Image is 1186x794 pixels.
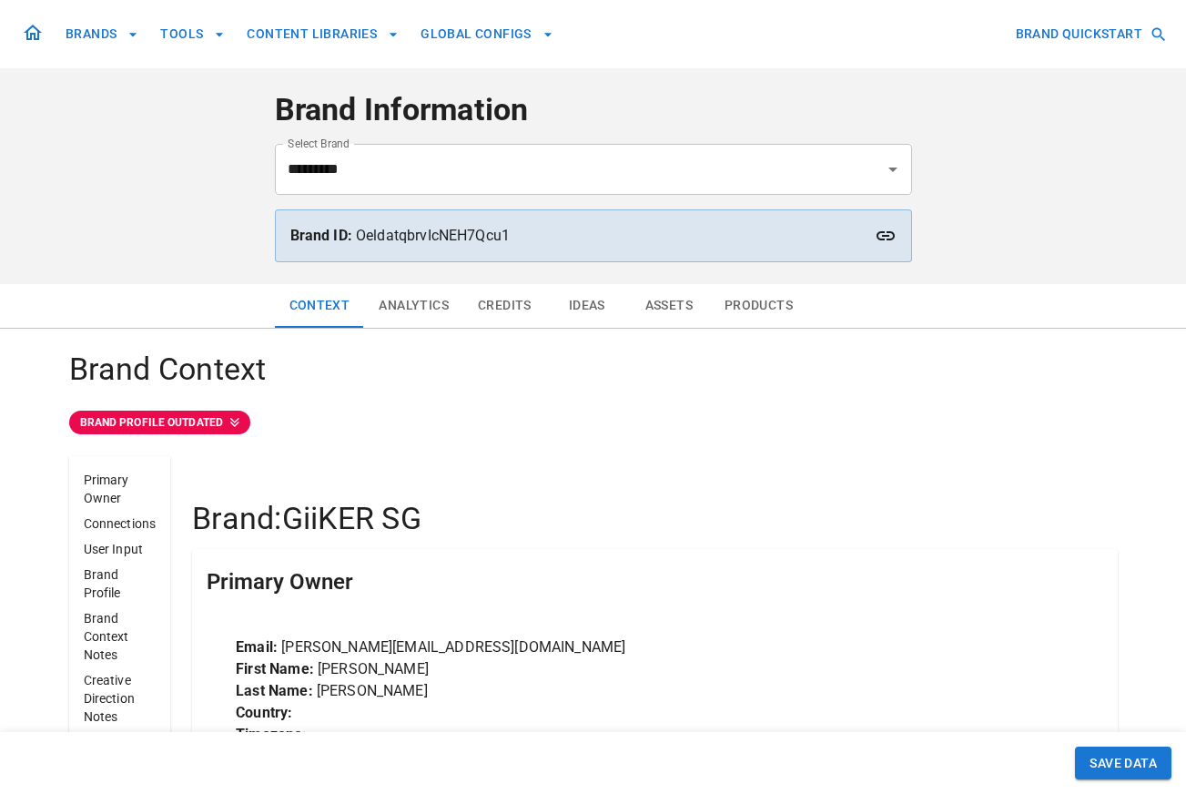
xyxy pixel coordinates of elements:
[364,284,463,328] button: Analytics
[69,411,1118,434] a: BRAND PROFILE OUTDATED
[80,414,223,431] p: BRAND PROFILE OUTDATED
[710,284,807,328] button: Products
[236,726,307,743] strong: Timezone:
[153,17,232,51] button: TOOLS
[1075,747,1171,780] button: SAVE DATA
[236,658,1073,680] p: [PERSON_NAME]
[413,17,561,51] button: GLOBAL CONFIGS
[84,514,157,533] p: Connections
[236,704,292,721] strong: Country:
[1009,17,1171,51] button: BRAND QUICKSTART
[275,284,365,328] button: Context
[192,500,1117,538] h4: Brand: GiiKER SG
[236,680,1073,702] p: [PERSON_NAME]
[290,227,352,244] strong: Brand ID:
[880,157,906,182] button: Open
[275,91,912,129] h4: Brand Information
[236,638,278,656] strong: Email:
[58,17,146,51] button: BRANDS
[236,682,313,699] strong: Last Name:
[463,284,546,328] button: Credits
[207,567,353,596] h5: Primary Owner
[236,636,1073,658] p: [PERSON_NAME][EMAIL_ADDRESS][DOMAIN_NAME]
[84,609,157,664] p: Brand Context Notes
[84,671,157,726] p: Creative Direction Notes
[84,471,157,507] p: Primary Owner
[546,284,628,328] button: Ideas
[192,549,1117,615] div: Primary Owner
[288,136,350,151] label: Select Brand
[290,225,897,247] p: OeldatqbrvIcNEH7Qcu1
[84,565,157,602] p: Brand Profile
[236,660,314,677] strong: First Name:
[69,351,1118,389] h4: Brand Context
[84,540,157,558] p: User Input
[239,17,406,51] button: CONTENT LIBRARIES
[628,284,710,328] button: Assets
